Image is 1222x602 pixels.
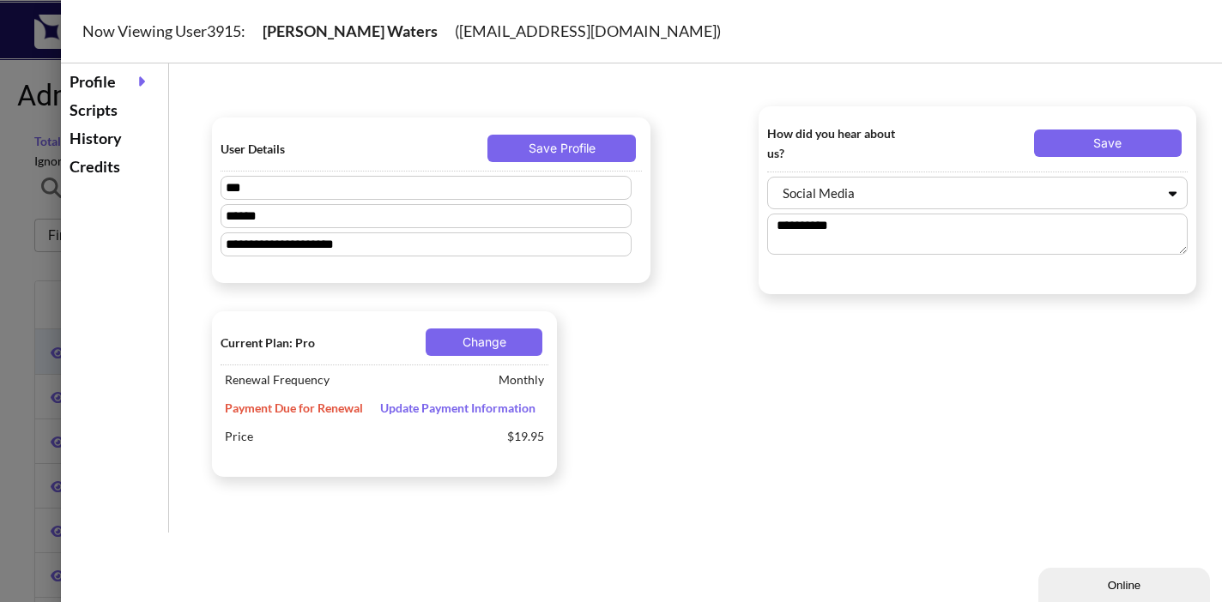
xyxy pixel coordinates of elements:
[65,124,164,153] div: History
[221,333,320,352] span: Current Plan: Pro
[221,365,494,394] span: Renewal Frequency
[426,328,542,356] button: Change
[221,139,351,159] span: User Details
[65,68,164,96] div: Profile
[245,21,455,40] span: [PERSON_NAME] Waters
[503,422,548,450] span: $19.95
[1034,129,1182,157] button: Save
[65,153,164,181] div: Credits
[372,400,544,415] span: Update Payment Information
[221,422,503,450] span: Price
[1038,564,1213,602] iframe: chat widget
[767,123,898,163] span: How did you hear about us?
[487,135,635,162] button: Save Profile
[65,96,164,124] div: Scripts
[494,365,548,394] span: Monthly
[221,394,367,422] span: Payment Due for Renewal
